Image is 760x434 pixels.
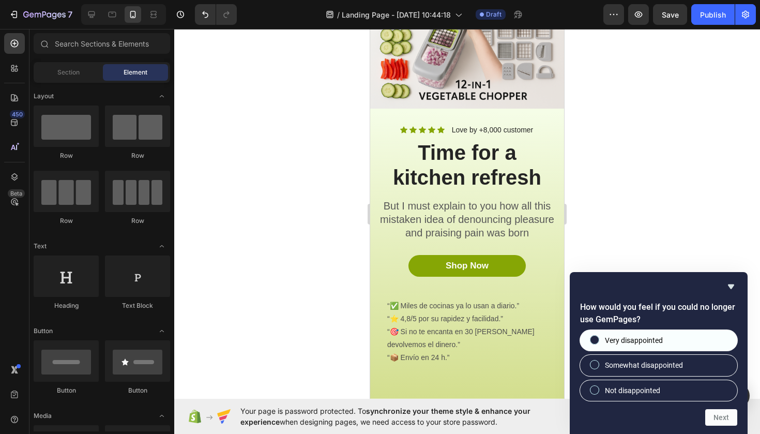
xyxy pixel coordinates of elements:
[337,9,340,20] span: /
[154,88,170,104] span: Toggle open
[605,385,660,396] span: Not disappointed
[34,151,99,160] div: Row
[57,68,80,77] span: Section
[34,326,53,336] span: Button
[105,301,170,310] div: Text Block
[34,216,99,226] div: Row
[105,151,170,160] div: Row
[580,301,737,326] h2: How would you feel if you could no longer use GemPages?
[605,335,663,346] span: Very disappointed
[8,189,25,198] div: Beta
[34,33,170,54] input: Search Sections & Elements
[195,4,237,25] div: Undo/Redo
[653,4,687,25] button: Save
[486,10,501,19] span: Draft
[691,4,735,25] button: Publish
[700,9,726,20] div: Publish
[580,280,737,426] div: How would you feel if you could no longer use GemPages?
[124,68,147,77] span: Element
[34,386,99,395] div: Button
[34,301,99,310] div: Heading
[105,386,170,395] div: Button
[154,408,170,424] span: Toggle open
[662,10,679,19] span: Save
[34,411,52,421] span: Media
[370,29,564,399] iframe: Design area
[725,280,737,293] button: Hide survey
[4,4,77,25] button: 7
[10,110,25,118] div: 450
[605,360,683,370] span: Somewhat disappointed
[154,238,170,255] span: Toggle open
[154,323,170,339] span: Toggle open
[342,9,451,20] span: Landing Page - [DATE] 10:44:18
[34,242,47,251] span: Text
[240,407,530,426] span: synchronize your theme style & enhance your experience
[580,330,737,401] div: How would you feel if you could no longer use GemPages?
[68,8,72,21] p: 7
[240,406,571,427] span: Your page is password protected. To when designing pages, we need access to your store password.
[705,409,737,426] button: Next question
[105,216,170,226] div: Row
[34,92,54,101] span: Layout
